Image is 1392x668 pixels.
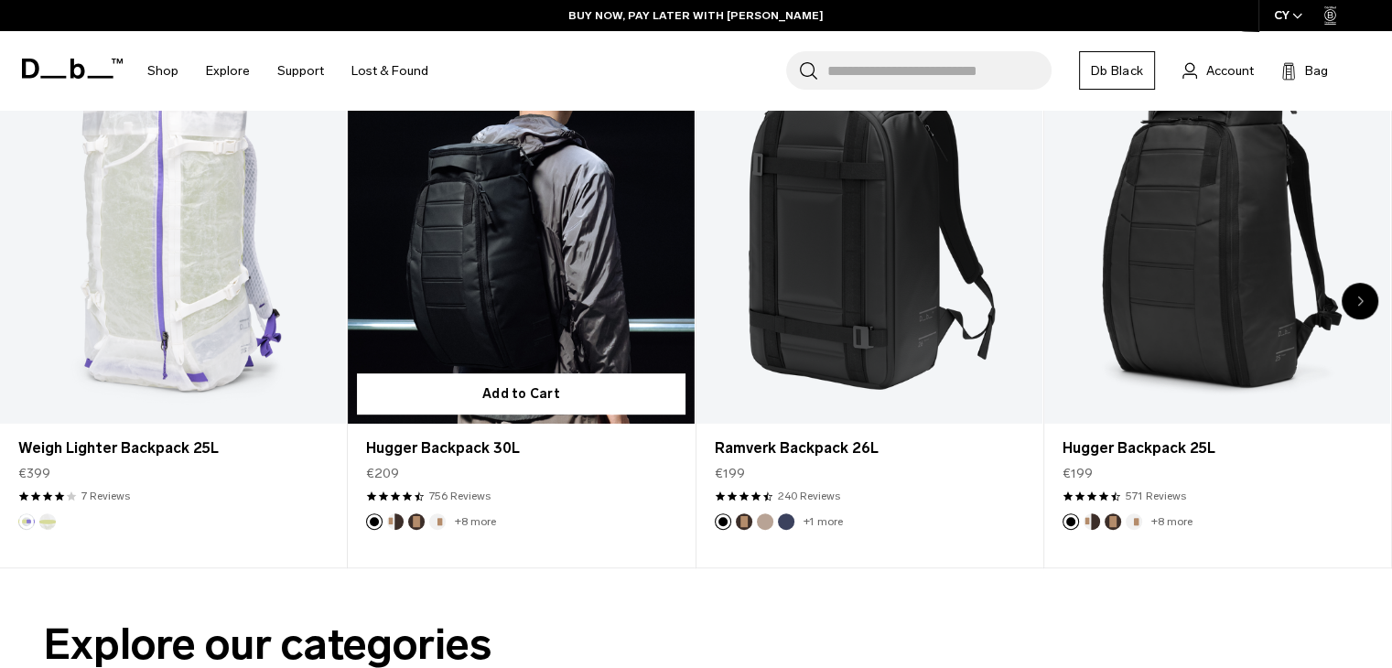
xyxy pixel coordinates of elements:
a: Hugger Backpack 30L [348,39,694,424]
a: +8 more [455,515,496,528]
button: Espresso [736,513,752,530]
a: 240 reviews [778,488,840,504]
a: Lost & Found [351,38,428,103]
a: Hugger Backpack 30L [366,437,675,459]
div: Next slide [1342,283,1378,319]
span: €209 [366,464,399,483]
a: 756 reviews [429,488,491,504]
span: Bag [1305,61,1328,81]
a: Ramverk Backpack 26L [696,39,1042,424]
div: 4 / 20 [1044,38,1392,568]
button: Cappuccino [1084,513,1100,530]
div: 2 / 20 [348,38,696,568]
button: Fogbow Beige [757,513,773,530]
button: Diffusion [39,513,56,530]
a: Explore [206,38,250,103]
a: 571 reviews [1126,488,1186,504]
a: Shop [147,38,178,103]
a: Db Black [1079,51,1155,90]
a: Account [1182,59,1254,81]
button: Cappuccino [387,513,404,530]
button: Black Out [366,513,383,530]
span: €199 [1063,464,1093,483]
button: Add to Cart [357,373,685,415]
button: Espresso [408,513,425,530]
button: Black Out [715,513,731,530]
button: Oatmilk [1126,513,1142,530]
button: Espresso [1105,513,1121,530]
button: Aurora [18,513,35,530]
a: Support [277,38,324,103]
a: BUY NOW, PAY LATER WITH [PERSON_NAME] [568,7,824,24]
a: Hugger Backpack 25L [1063,437,1372,459]
button: Blue Hour [778,513,794,530]
a: Ramverk Backpack 26L [715,437,1024,459]
button: Oatmilk [429,513,446,530]
nav: Main Navigation [134,31,442,111]
a: 7 reviews [81,488,130,504]
span: Account [1206,61,1254,81]
span: €199 [715,464,745,483]
a: Weigh Lighter Backpack 25L [18,437,328,459]
div: 3 / 20 [696,38,1044,568]
a: Hugger Backpack 25L [1044,39,1390,424]
span: €399 [18,464,50,483]
a: +1 more [804,515,843,528]
button: Bag [1281,59,1328,81]
button: Black Out [1063,513,1079,530]
a: +8 more [1151,515,1192,528]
